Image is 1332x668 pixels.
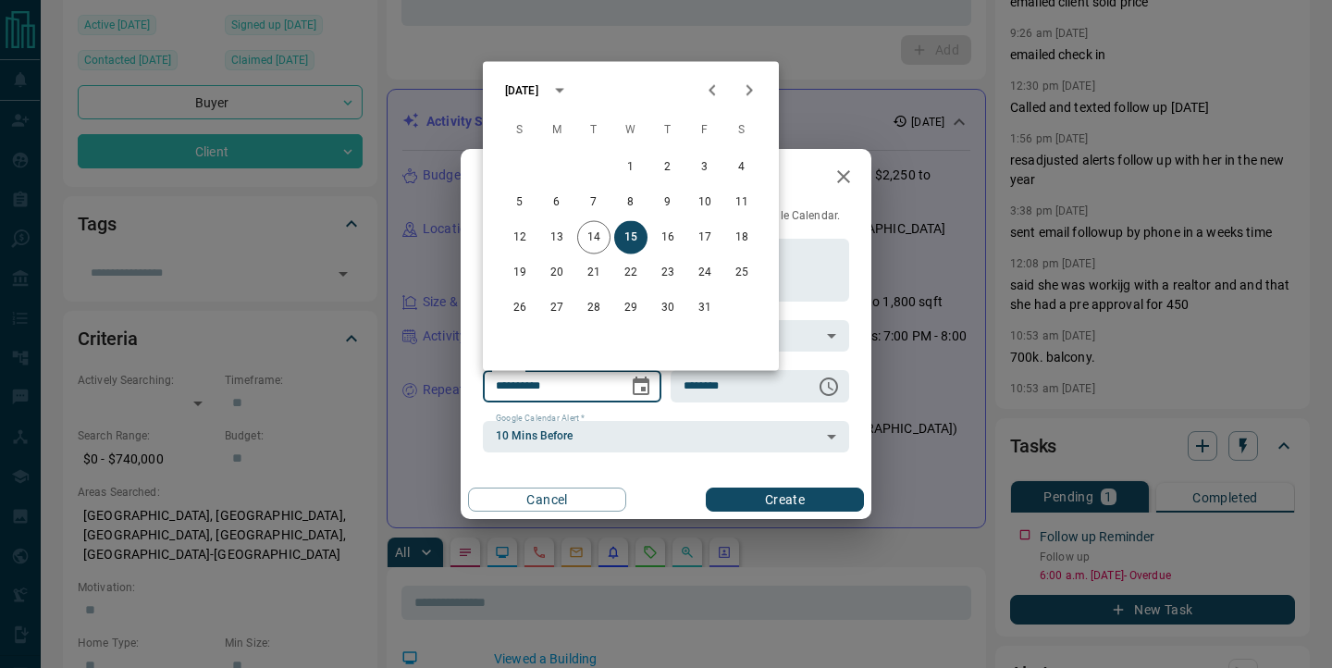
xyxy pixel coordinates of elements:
[577,291,610,325] button: 28
[544,75,575,106] button: calendar view is open, switch to year view
[688,186,721,219] button: 10
[577,186,610,219] button: 7
[614,256,647,290] button: 22
[651,112,684,149] span: Thursday
[577,112,610,149] span: Tuesday
[810,368,847,405] button: Choose time, selected time is 6:00 AM
[577,221,610,254] button: 14
[688,291,721,325] button: 31
[540,256,573,290] button: 20
[496,413,585,425] label: Google Calendar Alert
[694,72,731,109] button: Previous month
[503,112,536,149] span: Sunday
[725,221,758,254] button: 18
[503,221,536,254] button: 12
[614,151,647,184] button: 1
[540,291,573,325] button: 27
[706,488,864,512] button: Create
[614,112,647,149] span: Wednesday
[614,221,647,254] button: 15
[688,151,721,184] button: 3
[468,488,626,512] button: Cancel
[540,221,573,254] button: 13
[651,291,684,325] button: 30
[503,186,536,219] button: 5
[461,149,585,208] h2: New Task
[725,112,758,149] span: Saturday
[725,186,758,219] button: 11
[725,151,758,184] button: 4
[540,186,573,219] button: 6
[623,368,660,405] button: Choose date, selected date is Oct 15, 2025
[688,256,721,290] button: 24
[731,72,768,109] button: Next month
[505,82,538,99] div: [DATE]
[688,112,721,149] span: Friday
[651,151,684,184] button: 2
[651,186,684,219] button: 9
[614,291,647,325] button: 29
[651,256,684,290] button: 23
[614,186,647,219] button: 8
[577,256,610,290] button: 21
[688,221,721,254] button: 17
[540,112,573,149] span: Monday
[483,421,849,452] div: 10 Mins Before
[503,291,536,325] button: 26
[651,221,684,254] button: 16
[503,256,536,290] button: 19
[725,256,758,290] button: 25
